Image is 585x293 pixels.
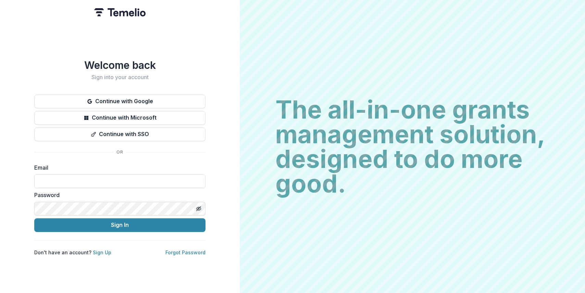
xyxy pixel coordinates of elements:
[34,191,201,199] label: Password
[34,74,206,81] h2: Sign into your account
[34,218,206,232] button: Sign In
[193,203,204,214] button: Toggle password visibility
[34,249,111,256] p: Don't have an account?
[34,163,201,172] label: Email
[165,249,206,255] a: Forgot Password
[93,249,111,255] a: Sign Up
[34,127,206,141] button: Continue with SSO
[94,8,146,16] img: Temelio
[34,59,206,71] h1: Welcome back
[34,95,206,108] button: Continue with Google
[34,111,206,125] button: Continue with Microsoft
